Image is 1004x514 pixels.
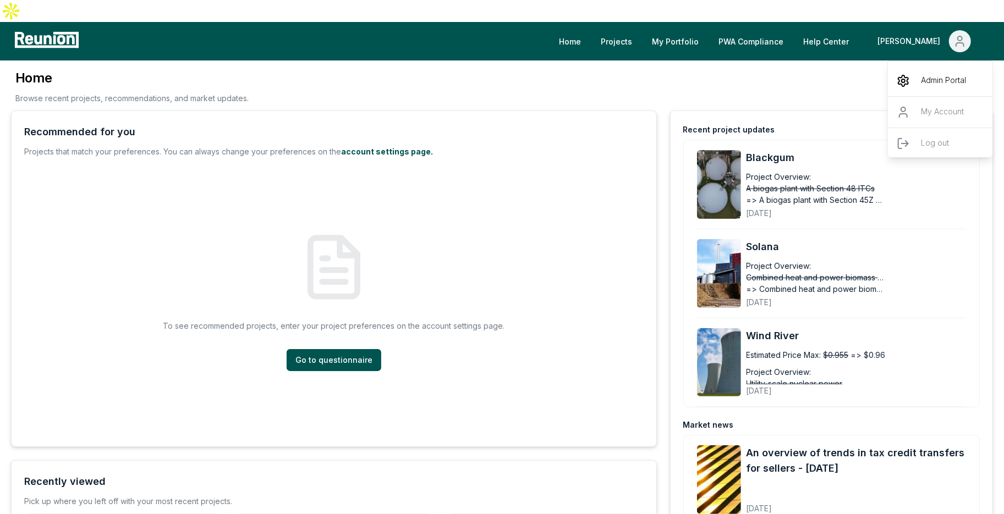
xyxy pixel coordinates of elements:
[747,200,925,219] div: [DATE]
[747,377,925,396] div: [DATE]
[24,496,232,507] div: Pick up where you left off with your most recent projects.
[550,30,590,52] a: Home
[921,106,964,119] p: My Account
[747,260,811,272] div: Project Overview:
[888,65,994,163] div: [PERSON_NAME]
[824,349,849,361] span: $0.955
[747,171,811,183] div: Project Overview:
[869,30,980,52] button: [PERSON_NAME]
[710,30,792,52] a: PWA Compliance
[921,137,949,150] p: Log out
[851,349,886,361] span: => $0.96
[643,30,707,52] a: My Portfolio
[697,328,741,397] img: Wind River
[24,147,341,156] span: Projects that match your preferences. You can always change your preferences on the
[592,30,641,52] a: Projects
[747,194,884,206] span: => A biogas plant with Section 45Z PTCs
[747,283,884,295] span: => Combined heat and power biomass plant with energy community and [MEDICAL_DATA] adder
[24,474,106,489] div: Recently viewed
[747,445,966,476] a: An overview of trends in tax credit transfers for sellers - [DATE]
[15,69,249,87] h3: Home
[747,183,875,194] span: A biogas plant with Section 48 ITCs
[888,65,994,96] a: Admin Portal
[24,124,135,140] div: Recommended for you
[747,328,966,344] a: Wind River
[683,419,734,430] div: Market news
[15,92,249,104] p: Browse recent projects, recommendations, and market updates.
[697,239,741,308] img: Solana
[794,30,858,52] a: Help Center
[747,495,966,514] div: [DATE]
[747,289,925,308] div: [DATE]
[921,74,966,87] p: Admin Portal
[747,366,811,378] div: Project Overview:
[287,349,381,371] a: Go to questionnaire
[747,239,966,255] a: Solana
[697,445,741,514] img: An overview of trends in tax credit transfers for sellers - September 2025
[341,147,433,156] a: account settings page.
[697,150,741,219] img: Blackgum
[877,30,945,52] div: [PERSON_NAME]
[747,349,821,361] div: Estimated Price Max:
[747,272,884,283] span: Combined heat and power biomass plant with energy community adder
[683,124,775,135] div: Recent project updates
[550,30,993,52] nav: Main
[163,320,504,331] p: To see recommended projects, enter your project preferences on the account settings page.
[747,150,966,165] a: Blackgum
